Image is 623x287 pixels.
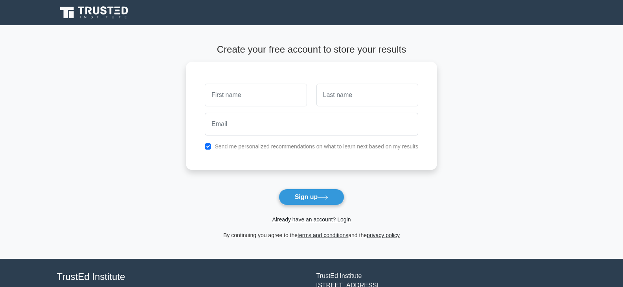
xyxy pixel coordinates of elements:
button: Sign up [279,189,345,205]
div: By continuing you agree to the and the [181,230,442,240]
h4: TrustEd Institute [57,271,307,283]
a: privacy policy [367,232,400,238]
input: First name [205,84,307,106]
a: terms and conditions [298,232,348,238]
label: Send me personalized recommendations on what to learn next based on my results [215,143,418,150]
input: Email [205,113,418,135]
h4: Create your free account to store your results [186,44,437,55]
input: Last name [316,84,418,106]
a: Already have an account? Login [272,216,351,223]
